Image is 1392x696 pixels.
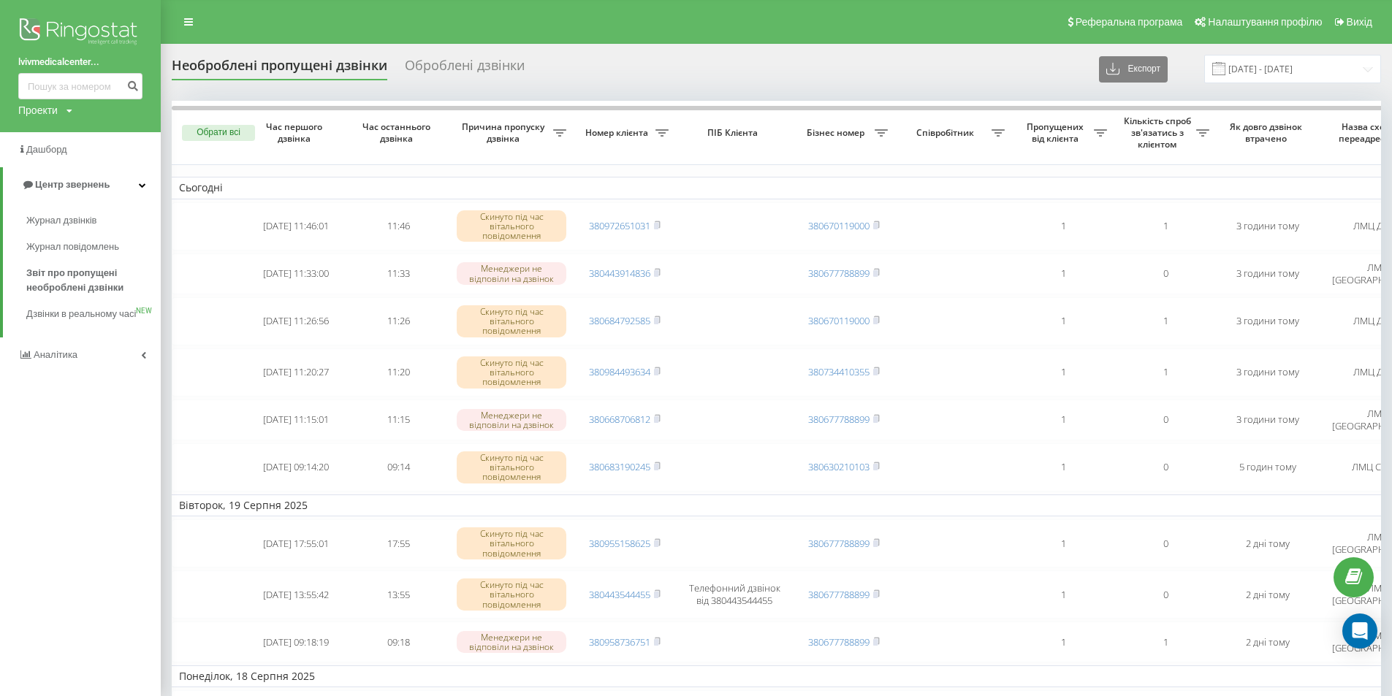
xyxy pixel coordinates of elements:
[1217,399,1319,440] td: 3 години тому
[808,635,870,649] a: 380677788899
[182,125,255,141] button: Обрати всі
[676,570,793,619] td: Телефонний дзвінок від 380443544455
[26,234,161,260] a: Журнал повідомлень
[457,527,566,559] div: Скинуто під час вітального повідомлення
[34,349,77,360] span: Аналiтика
[1114,253,1217,294] td: 0
[808,365,870,378] a: 380734410355
[3,167,161,202] a: Центр звернень
[359,121,438,144] span: Час останнього дзвінка
[457,409,566,431] div: Менеджери не відповіли на дзвінок
[26,301,161,327] a: Дзвінки в реальному часіNEW
[1217,297,1319,345] td: 3 години тому
[1217,202,1319,251] td: 3 години тому
[26,144,67,155] span: Дашборд
[245,519,347,567] td: [DATE] 17:55:01
[347,443,449,492] td: 09:14
[256,121,335,144] span: Час першого дзвінка
[26,260,161,301] a: Звіт про пропущені необроблені дзвінки
[457,121,553,144] span: Причина пропуску дзвінка
[457,631,566,653] div: Менеджери не відповіли на дзвінок
[808,588,870,601] a: 380677788899
[1076,16,1183,28] span: Реферальна програма
[688,127,780,139] span: ПІБ Клієнта
[589,460,650,473] a: 380683190245
[1114,348,1217,397] td: 1
[1012,519,1114,567] td: 1
[589,588,650,601] a: 380443544455
[589,635,650,649] a: 380958736751
[18,55,142,69] a: lvivmedicalcenter...
[245,622,347,662] td: [DATE] 09:18:19
[26,266,153,295] span: Звіт про пропущені необроблені дзвінки
[808,314,870,327] a: 380670119000
[1114,622,1217,662] td: 1
[26,207,161,234] a: Журнал дзвінків
[245,570,347,619] td: [DATE] 13:55:42
[808,219,870,232] a: 380670119000
[1114,443,1217,492] td: 0
[1012,399,1114,440] td: 1
[347,202,449,251] td: 11:46
[457,356,566,389] div: Скинуто під час вітального повідомлення
[1114,570,1217,619] td: 0
[457,262,566,284] div: Менеджери не відповіли на дзвінок
[245,348,347,397] td: [DATE] 11:20:27
[589,219,650,232] a: 380972651031
[1114,399,1217,440] td: 0
[1012,297,1114,345] td: 1
[1012,202,1114,251] td: 1
[1114,297,1217,345] td: 1
[245,253,347,294] td: [DATE] 11:33:00
[1217,253,1319,294] td: 3 години тому
[1208,16,1322,28] span: Налаштування профілю
[1012,570,1114,619] td: 1
[26,213,96,228] span: Журнал дзвінків
[26,307,136,321] span: Дзвінки в реальному часі
[245,297,347,345] td: [DATE] 11:26:56
[1114,519,1217,567] td: 0
[800,127,875,139] span: Бізнес номер
[245,443,347,492] td: [DATE] 09:14:20
[457,451,566,483] div: Скинуто під час вітального повідомлення
[347,519,449,567] td: 17:55
[245,399,347,440] td: [DATE] 11:15:01
[589,537,650,550] a: 380955158625
[1342,613,1377,649] div: Open Intercom Messenger
[347,253,449,294] td: 11:33
[1217,519,1319,567] td: 2 дні тому
[1012,443,1114,492] td: 1
[1217,570,1319,619] td: 2 дні тому
[808,267,870,280] a: 380677788899
[347,570,449,619] td: 13:55
[347,622,449,662] td: 09:18
[26,240,119,254] span: Журнал повідомлень
[589,267,650,280] a: 380443914836
[35,179,110,190] span: Центр звернень
[347,348,449,397] td: 11:20
[245,202,347,251] td: [DATE] 11:46:01
[589,314,650,327] a: 380684792585
[405,58,525,80] div: Оброблені дзвінки
[808,460,870,473] a: 380630210103
[172,58,387,80] div: Необроблені пропущені дзвінки
[1019,121,1094,144] span: Пропущених від клієнта
[347,399,449,440] td: 11:15
[1099,56,1168,83] button: Експорт
[1012,622,1114,662] td: 1
[1012,253,1114,294] td: 1
[581,127,655,139] span: Номер клієнта
[1217,348,1319,397] td: 3 години тому
[589,365,650,378] a: 380984493634
[18,15,142,51] img: Ringostat logo
[457,578,566,611] div: Скинуто під час вітального повідомлення
[1217,622,1319,662] td: 2 дні тому
[1114,202,1217,251] td: 1
[1122,115,1196,150] span: Кількість спроб зв'язатись з клієнтом
[589,413,650,426] a: 380668706812
[18,73,142,99] input: Пошук за номером
[18,103,58,118] div: Проекти
[808,537,870,550] a: 380677788899
[347,297,449,345] td: 11:26
[902,127,992,139] span: Співробітник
